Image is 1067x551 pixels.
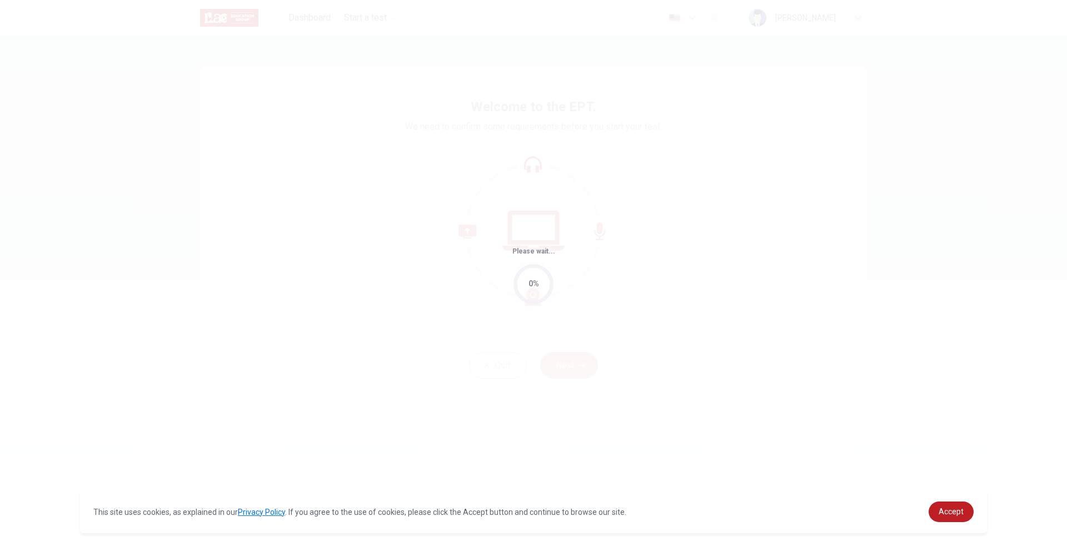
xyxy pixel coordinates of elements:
[238,508,285,517] a: Privacy Policy
[93,508,626,517] span: This site uses cookies, as explained in our . If you agree to the use of cookies, please click th...
[80,490,987,533] div: cookieconsent
[512,247,555,255] span: Please wait...
[929,502,974,522] a: dismiss cookie message
[939,507,964,516] span: Accept
[528,277,539,290] div: 0%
